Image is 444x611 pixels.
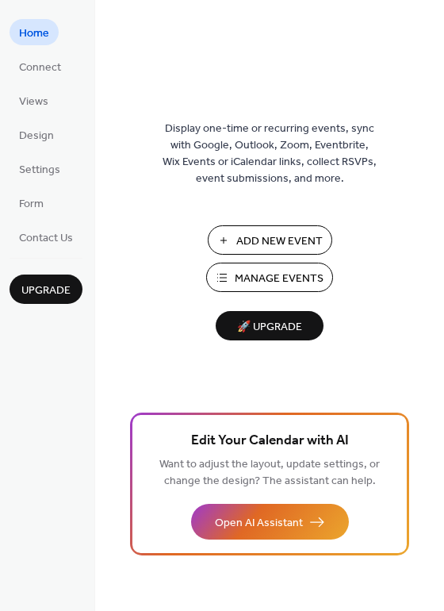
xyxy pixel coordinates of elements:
[206,263,333,292] button: Manage Events
[208,225,332,255] button: Add New Event
[19,162,60,179] span: Settings
[10,87,58,113] a: Views
[19,128,54,144] span: Design
[19,196,44,213] span: Form
[10,190,53,216] a: Form
[191,504,349,540] button: Open AI Assistant
[19,94,48,110] span: Views
[235,271,323,287] span: Manage Events
[19,60,61,76] span: Connect
[19,25,49,42] span: Home
[159,454,380,492] span: Want to adjust the layout, update settings, or change the design? The assistant can help.
[10,121,63,148] a: Design
[10,275,82,304] button: Upgrade
[19,230,73,247] span: Contact Us
[236,233,323,250] span: Add New Event
[191,430,349,452] span: Edit Your Calendar with AI
[10,156,70,182] a: Settings
[21,282,71,299] span: Upgrade
[10,19,59,45] a: Home
[10,224,82,250] a: Contact Us
[163,121,377,187] span: Display one-time or recurring events, sync with Google, Outlook, Zoom, Eventbrite, Wix Events or ...
[225,317,314,338] span: 🚀 Upgrade
[10,53,71,79] a: Connect
[216,311,323,340] button: 🚀 Upgrade
[215,515,303,532] span: Open AI Assistant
